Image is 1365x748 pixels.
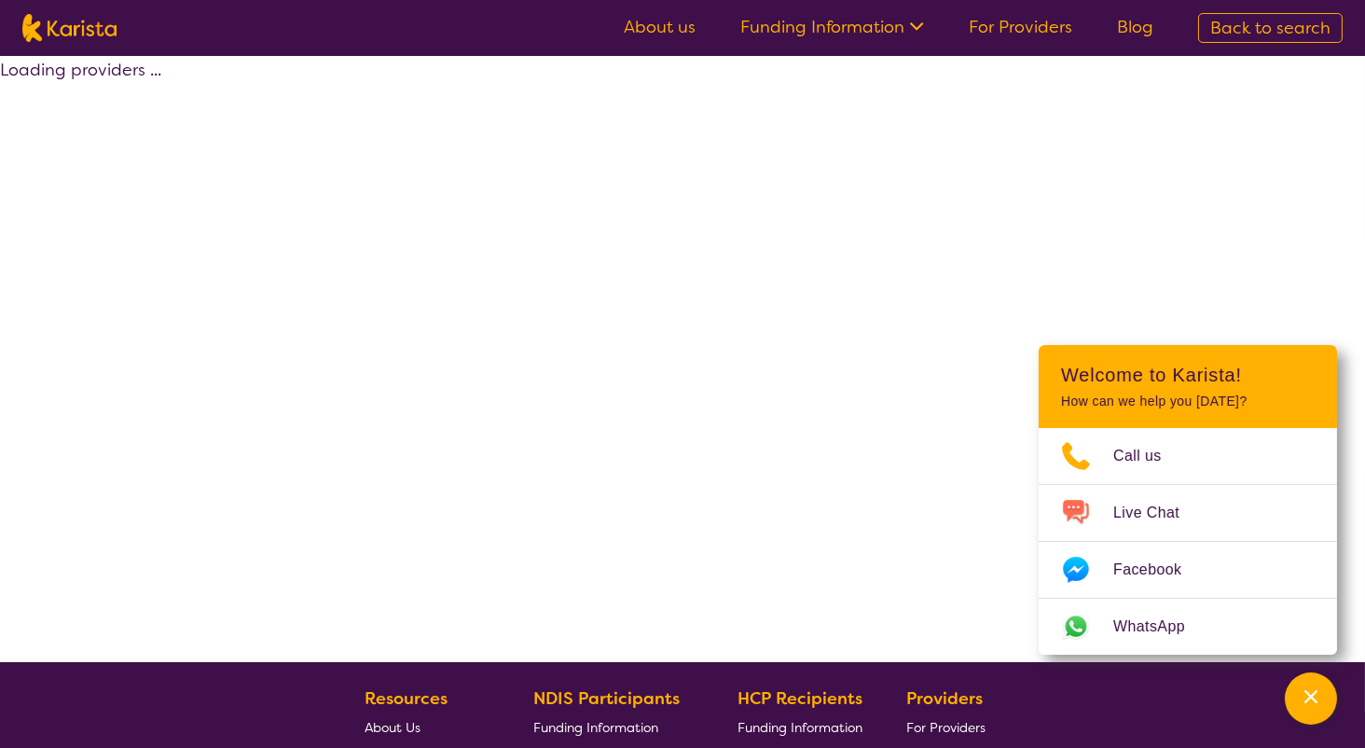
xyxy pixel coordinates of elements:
b: NDIS Participants [533,687,680,710]
a: Funding Information [740,16,924,38]
a: About Us [365,713,489,741]
a: Web link opens in a new tab. [1039,599,1337,655]
span: WhatsApp [1113,613,1207,641]
span: Funding Information [533,719,658,736]
span: For Providers [906,719,986,736]
a: Back to search [1198,13,1343,43]
div: Channel Menu [1039,345,1337,655]
span: Funding Information [738,719,862,736]
a: Funding Information [533,713,694,741]
a: For Providers [969,16,1072,38]
span: Live Chat [1113,499,1202,527]
ul: Choose channel [1039,428,1337,655]
span: Facebook [1113,556,1204,584]
p: How can we help you [DATE]? [1061,394,1315,409]
span: About Us [365,719,421,736]
h2: Welcome to Karista! [1061,364,1315,386]
a: Blog [1117,16,1153,38]
a: For Providers [906,713,993,741]
a: About us [624,16,696,38]
span: Back to search [1210,17,1331,39]
b: Providers [906,687,983,710]
span: Call us [1113,442,1184,470]
button: Channel Menu [1285,672,1337,725]
a: Funding Information [738,713,862,741]
img: Karista logo [22,14,117,42]
b: HCP Recipients [738,687,862,710]
b: Resources [365,687,448,710]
